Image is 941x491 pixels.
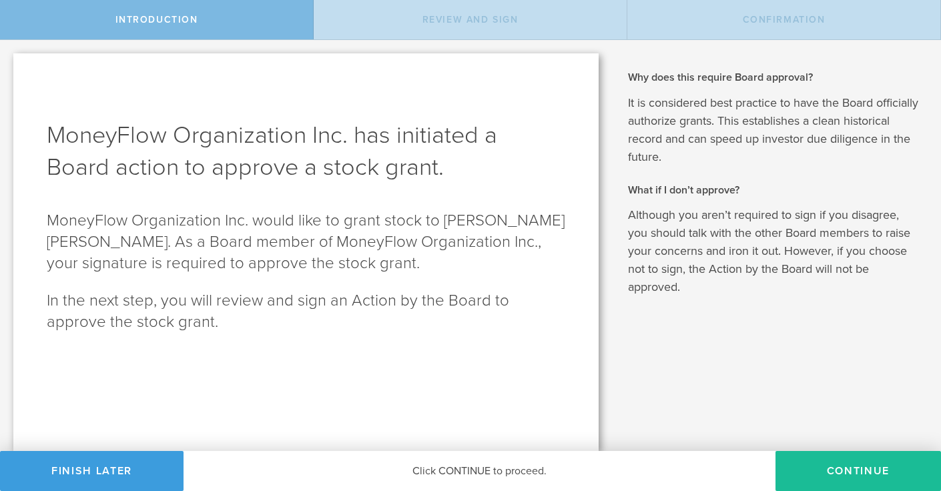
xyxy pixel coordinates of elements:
p: Although you aren’t required to sign if you disagree, you should talk with the other Board member... [628,206,922,296]
div: Click CONTINUE to proceed. [184,451,775,491]
h2: What if I don’t approve? [628,183,922,197]
p: MoneyFlow Organization Inc. would like to grant stock to [PERSON_NAME] [PERSON_NAME]. As a Board ... [47,210,565,274]
h2: Why does this require Board approval? [628,70,922,85]
span: Introduction [115,14,198,25]
span: Review and Sign [422,14,519,25]
p: It is considered best practice to have the Board officially authorize grants. This establishes a ... [628,94,922,166]
h1: MoneyFlow Organization Inc. has initiated a Board action to approve a stock grant. [47,119,565,183]
p: In the next step, you will review and sign an Action by the Board to approve the stock grant. [47,290,565,333]
button: Continue [775,451,941,491]
span: Confirmation [743,14,826,25]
